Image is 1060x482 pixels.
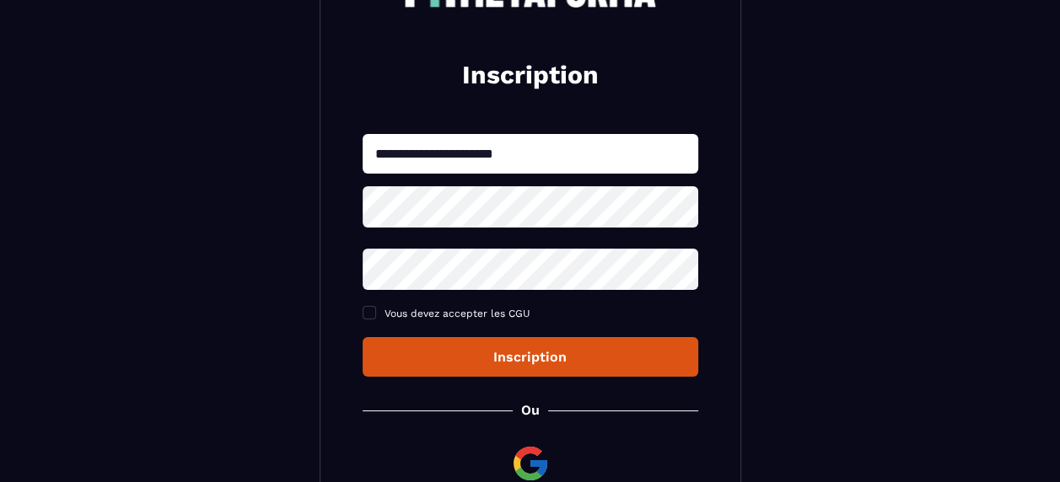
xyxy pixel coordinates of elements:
button: Inscription [363,337,698,377]
div: Inscription [376,349,685,365]
h2: Inscription [383,58,678,92]
p: Ou [521,402,540,418]
span: Vous devez accepter les CGU [385,308,530,319]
